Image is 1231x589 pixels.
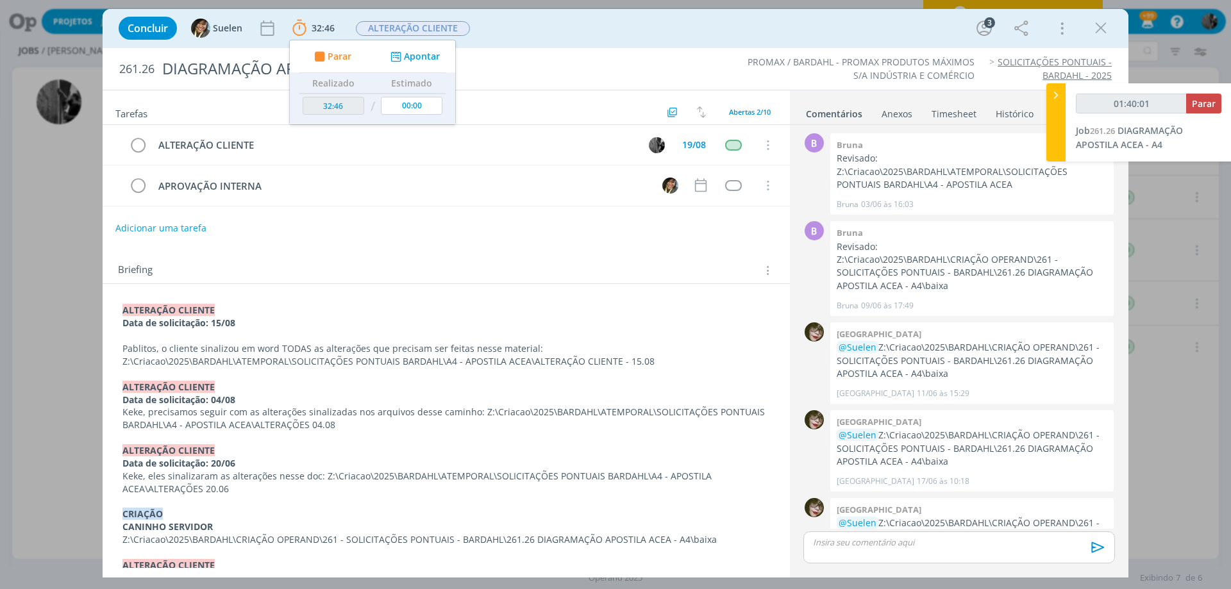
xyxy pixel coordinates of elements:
[837,240,1107,253] p: Revisado:
[837,416,921,427] b: [GEOGRAPHIC_DATA]
[387,50,440,63] button: Apontar
[837,139,863,151] b: Bruna
[861,300,914,311] span: 09/06 às 17:49
[122,406,770,431] p: Keke, precisamos seguir com as alterações sinalizadas nos arquivos desse caminho: Z:\Criacao\2025...
[119,62,155,76] span: 261.26
[917,476,969,487] span: 17/06 às 10:18
[122,470,770,495] p: Keke, eles sinalizaram as alterações nesse doc: Z:\Criacao\2025\BARDAHL\ATEMPORAL\SOLICITAÇÕES PO...
[122,533,770,546] p: Z:\Criacao\2025\BARDAHL\CRIAÇÃO OPERAND\261 - SOLICITAÇÕES PONTUAIS - BARDAHL\261.26 DIAGRAMAÇÃO ...
[310,50,351,63] button: Parar
[1090,125,1115,137] span: 261.26
[118,262,153,279] span: Briefing
[805,322,824,342] img: K
[805,133,824,153] div: B
[1192,97,1216,110] span: Parar
[748,56,975,81] a: PROMAX / BARDAHL - PROMAX PRODUTOS MÁXIMOS S/A INDÚSTRIA E COMÉRCIO
[122,342,770,368] p: Pablitos, o cliente sinalizou em word TODAS as alterações que precisam ser feitas nesse material:...
[805,410,824,429] img: K
[157,53,693,85] div: DIAGRAMAÇÃO APOSTILA ACEA - A4
[122,317,235,329] strong: Data de solicitação: 15/08
[119,17,177,40] button: Concluir
[647,135,666,154] button: P
[682,140,706,149] div: 19/08
[805,221,824,240] div: B
[289,40,456,125] ul: 32:46
[122,559,215,571] strong: ALTERAÇÃO CLIENTE
[837,300,858,311] p: Bruna
[128,23,168,33] span: Concluir
[355,21,471,37] button: ALTERAÇÃO CLIENTE
[122,520,213,533] strong: CANINHO SERVIDOR
[122,381,215,393] strong: ALTERAÇÃO CLIENTE
[153,137,637,153] div: ALTERAÇÃO CLIENTE
[837,476,914,487] p: [GEOGRAPHIC_DATA]
[299,73,367,94] th: Realizado
[649,137,665,153] img: P
[837,429,1107,468] p: Z:\Criacao\2025\BARDAHL\CRIAÇÃO OPERAND\261 - SOLICITAÇÕES PONTUAIS - BARDAHL\261.26 DIAGRAMAÇÃO ...
[837,341,1107,380] p: Z:\Criacao\2025\BARDAHL\CRIAÇÃO OPERAND\261 - SOLICITAÇÕES PONTUAIS - BARDAHL\261.26 DIAGRAMAÇÃO ...
[213,24,242,33] span: Suelen
[662,178,678,194] img: S
[837,504,921,515] b: [GEOGRAPHIC_DATA]
[984,17,995,28] div: 3
[837,152,1107,165] p: Revisado:
[837,388,914,399] p: [GEOGRAPHIC_DATA]
[931,102,977,120] a: Timesheet
[103,9,1128,577] div: dialog
[998,56,1112,81] a: SOLICITAÇÕES PONTUAIS - BARDAHL - 2025
[289,18,338,38] button: 32:46
[122,508,163,520] strong: CRIAÇÃO
[153,178,650,194] div: APROVAÇÃO INTERNA
[115,217,207,240] button: Adicionar uma tarefa
[837,517,1107,556] p: Z:\Criacao\2025\BARDAHL\CRIAÇÃO OPERAND\261 - SOLICITAÇÕES PONTUAIS - BARDAHL\261.26 DIAGRAMAÇÃO ...
[356,21,470,36] span: ALTERAÇÃO CLIENTE
[122,444,215,456] strong: ALTERAÇÃO CLIENTE
[837,328,921,340] b: [GEOGRAPHIC_DATA]
[882,108,912,120] div: Anexos
[805,498,824,517] img: K
[974,18,994,38] button: 3
[917,388,969,399] span: 11/06 às 15:29
[839,429,876,441] span: @Suelen
[115,104,147,120] span: Tarefas
[837,165,1107,192] p: Z:\Criacao\2025\BARDAHL\ATEMPORAL\SOLICITAÇÕES PONTUAIS BARDAHL\A4 - APOSTILA ACEA
[367,94,378,120] td: /
[378,73,446,94] th: Estimado
[839,517,876,529] span: @Suelen
[312,22,335,34] span: 32:46
[122,394,235,406] strong: Data de solicitação: 04/08
[191,19,242,38] button: SSuelen
[1186,94,1221,113] button: Parar
[837,253,1107,292] p: Z:\Criacao\2025\BARDAHL\CRIAÇÃO OPERAND\261 - SOLICITAÇÕES PONTUAIS - BARDAHL\261.26 DIAGRAMAÇÃO ...
[729,107,771,117] span: Abertas 2/10
[837,199,858,210] p: Bruna
[328,52,351,61] span: Parar
[1076,124,1183,151] a: Job261.26DIAGRAMAÇÃO APOSTILA ACEA - A4
[660,176,680,195] button: S
[1076,124,1183,151] span: DIAGRAMAÇÃO APOSTILA ACEA - A4
[191,19,210,38] img: S
[839,341,876,353] span: @Suelen
[805,102,863,120] a: Comentários
[861,199,914,210] span: 03/06 às 16:03
[995,102,1034,120] a: Histórico
[697,106,706,118] img: arrow-down-up.svg
[122,457,235,469] strong: Data de solicitação: 20/06
[837,227,863,238] b: Bruna
[122,304,215,316] strong: ALTERAÇÃO CLIENTE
